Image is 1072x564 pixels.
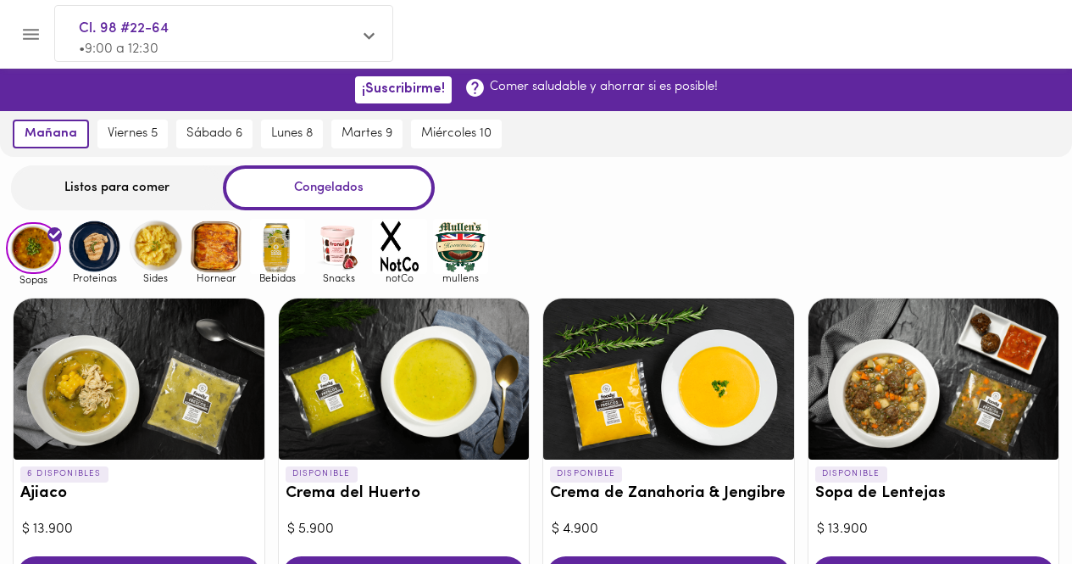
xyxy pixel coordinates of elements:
[552,520,786,539] div: $ 4.900
[815,485,1053,503] h3: Sopa de Lentejas
[67,219,122,274] img: Proteinas
[186,126,242,142] span: sábado 6
[97,120,168,148] button: viernes 5
[286,466,358,482] p: DISPONIBLE
[279,299,530,460] div: Crema del Huerto
[411,120,502,148] button: miércoles 10
[11,165,223,210] div: Listos para comer
[6,222,61,275] img: Sopas
[342,126,392,142] span: martes 9
[14,299,264,460] div: Ajiaco
[433,219,488,274] img: mullens
[355,76,452,103] button: ¡Suscribirme!
[372,219,427,274] img: notCo
[6,274,61,285] span: Sopas
[223,165,435,210] div: Congelados
[250,219,305,274] img: Bebidas
[311,219,366,274] img: Snacks
[362,81,445,98] span: ¡Suscribirme!
[421,126,492,142] span: miércoles 10
[311,272,366,283] span: Snacks
[20,466,108,482] p: 6 DISPONIBLES
[128,219,183,274] img: Sides
[808,299,1059,460] div: Sopa de Lentejas
[550,466,622,482] p: DISPONIBLE
[108,126,158,142] span: viernes 5
[189,272,244,283] span: Hornear
[128,272,183,283] span: Sides
[20,485,258,503] h3: Ajiaco
[331,120,403,148] button: martes 9
[176,120,253,148] button: sábado 6
[271,126,313,142] span: lunes 8
[817,520,1051,539] div: $ 13.900
[250,272,305,283] span: Bebidas
[815,466,887,482] p: DISPONIBLE
[79,42,158,56] span: • 9:00 a 12:30
[22,520,256,539] div: $ 13.900
[79,18,352,40] span: Cl. 98 #22-64
[490,78,718,96] p: Comer saludable y ahorrar si es posible!
[13,120,89,148] button: mañana
[287,520,521,539] div: $ 5.900
[372,272,427,283] span: notCo
[286,485,523,503] h3: Crema del Huerto
[433,272,488,283] span: mullens
[67,272,122,283] span: Proteinas
[10,14,52,55] button: Menu
[189,219,244,274] img: Hornear
[261,120,323,148] button: lunes 8
[543,299,794,460] div: Crema de Zanahoria & Jengibre
[25,126,77,142] span: mañana
[550,485,787,503] h3: Crema de Zanahoria & Jengibre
